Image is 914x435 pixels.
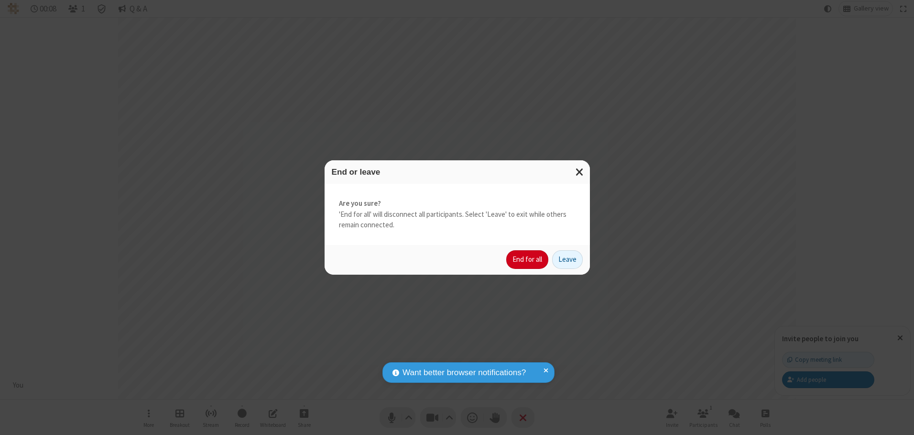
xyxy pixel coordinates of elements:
button: End for all [506,250,548,269]
h3: End or leave [332,167,583,177]
button: Close modal [570,160,590,184]
span: Want better browser notifications? [403,367,526,379]
strong: Are you sure? [339,198,576,209]
button: Leave [552,250,583,269]
div: 'End for all' will disconnect all participants. Select 'Leave' to exit while others remain connec... [325,184,590,245]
